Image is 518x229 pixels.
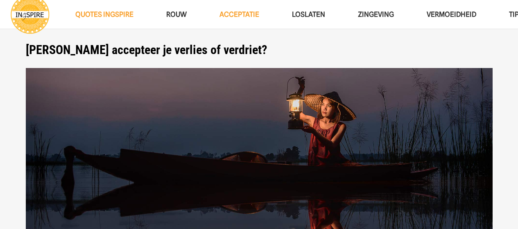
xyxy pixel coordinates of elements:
a: ROUWROUW Menu [150,4,203,25]
a: VERMOEIDHEIDVERMOEIDHEID Menu [410,4,493,25]
a: QUOTES INGSPIREQUOTES INGSPIRE Menu [59,4,150,25]
span: Zingeving [358,10,394,18]
span: Acceptatie [219,10,259,18]
a: ZingevingZingeving Menu [342,4,410,25]
span: ROUW [166,10,187,18]
h1: [PERSON_NAME] accepteer je verlies of verdriet? [26,43,493,57]
a: LoslatenLoslaten Menu [276,4,342,25]
span: QUOTES INGSPIRE [75,10,133,18]
span: VERMOEIDHEID [427,10,476,18]
a: AcceptatieAcceptatie Menu [203,4,276,25]
span: Loslaten [292,10,325,18]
